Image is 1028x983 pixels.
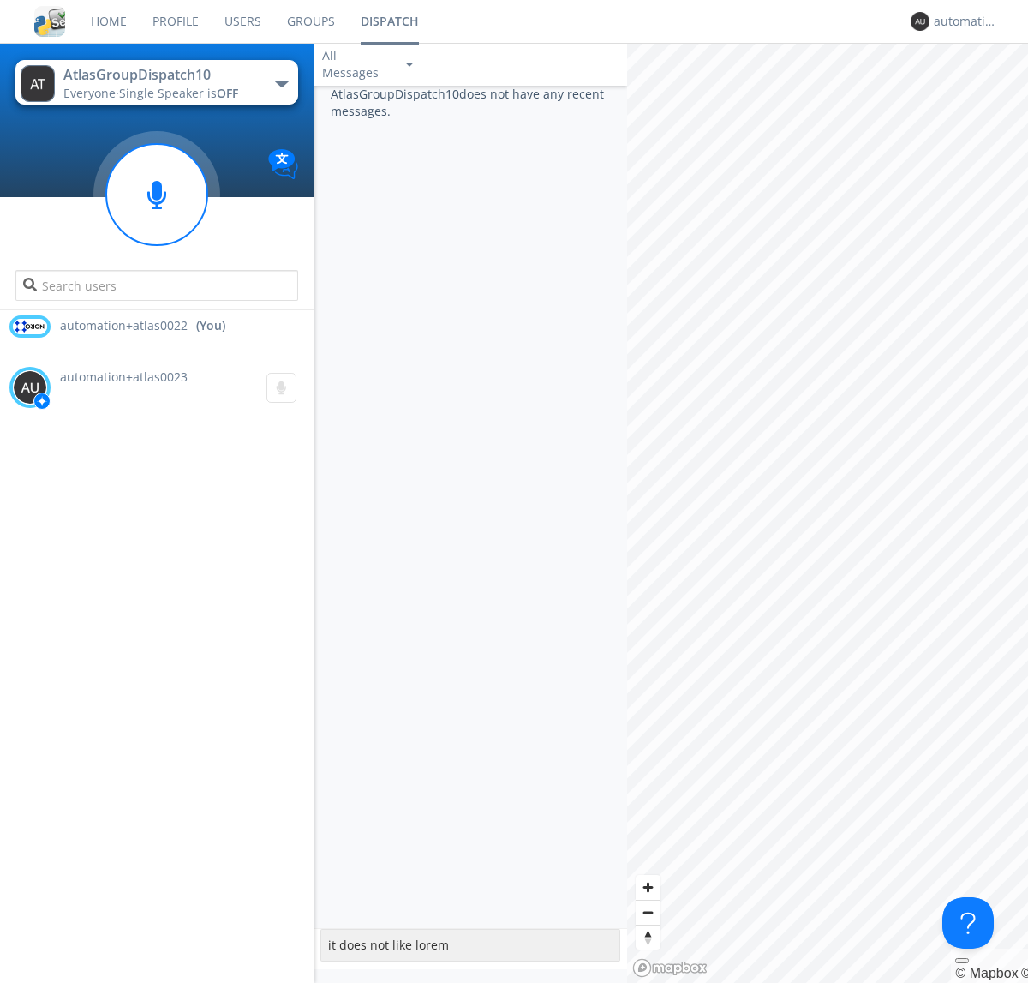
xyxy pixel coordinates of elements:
[13,370,47,405] img: 373638.png
[60,317,188,334] span: automation+atlas0022
[60,369,188,385] span: automation+atlas0023
[15,60,297,105] button: AtlasGroupDispatch10Everyone·Single Speaker isOFF
[322,47,391,81] div: All Messages
[911,12,929,31] img: 373638.png
[196,317,225,334] div: (You)
[636,900,660,925] button: Zoom out
[21,65,55,102] img: 373638.png
[955,958,969,963] button: Toggle attribution
[268,149,298,179] img: Translation enabled
[636,926,660,950] span: Reset bearing to north
[13,319,47,334] img: orion-labs-logo.svg
[636,875,660,900] button: Zoom in
[934,13,998,30] div: automation+atlas0022
[942,897,994,949] iframe: Toggle Customer Support
[34,6,65,37] img: cddb5a64eb264b2086981ab96f4c1ba7
[119,85,238,101] span: Single Speaker is
[406,63,413,67] img: caret-down-sm.svg
[320,929,620,962] textarea: it does not like lorem
[955,966,1018,980] a: Mapbox
[636,925,660,950] button: Reset bearing to north
[15,270,297,301] input: Search users
[217,85,238,101] span: OFF
[636,901,660,925] span: Zoom out
[63,65,256,85] div: AtlasGroupDispatch10
[63,85,256,102] div: Everyone ·
[314,86,627,928] div: AtlasGroupDispatch10 does not have any recent messages.
[632,958,708,978] a: Mapbox logo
